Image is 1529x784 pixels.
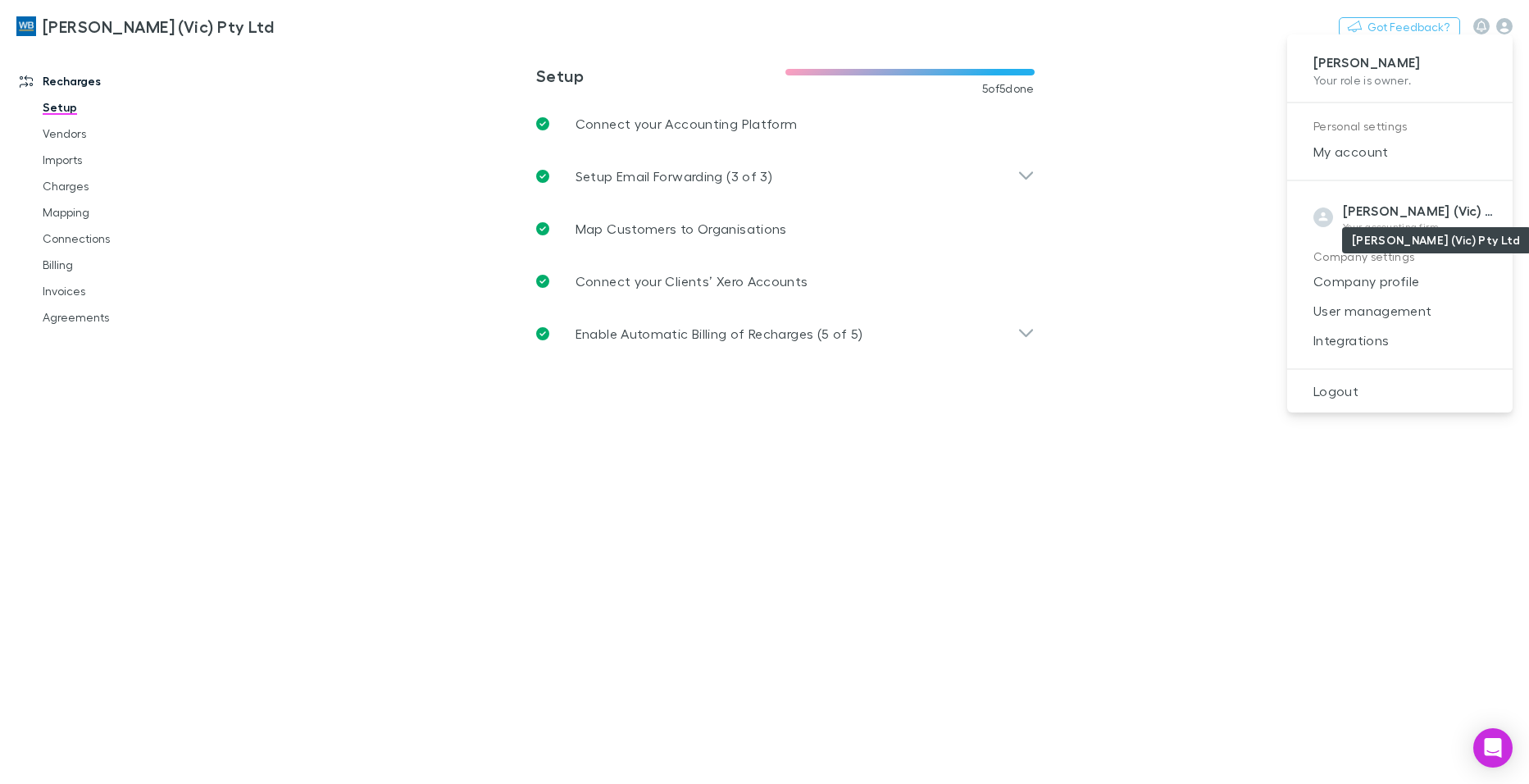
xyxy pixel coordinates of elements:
[1313,71,1486,89] p: Your role is owner .
[1300,381,1499,401] span: Logout
[1300,271,1499,291] span: Company profile
[1313,247,1486,267] p: Company settings
[1300,330,1499,350] span: Integrations
[1300,142,1499,162] span: My account
[1313,116,1486,137] p: Personal settings
[1300,301,1499,321] span: User management
[1343,221,1499,234] p: Your accounting firm
[1313,54,1486,71] p: [PERSON_NAME]
[1473,728,1513,768] div: Open Intercom Messenger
